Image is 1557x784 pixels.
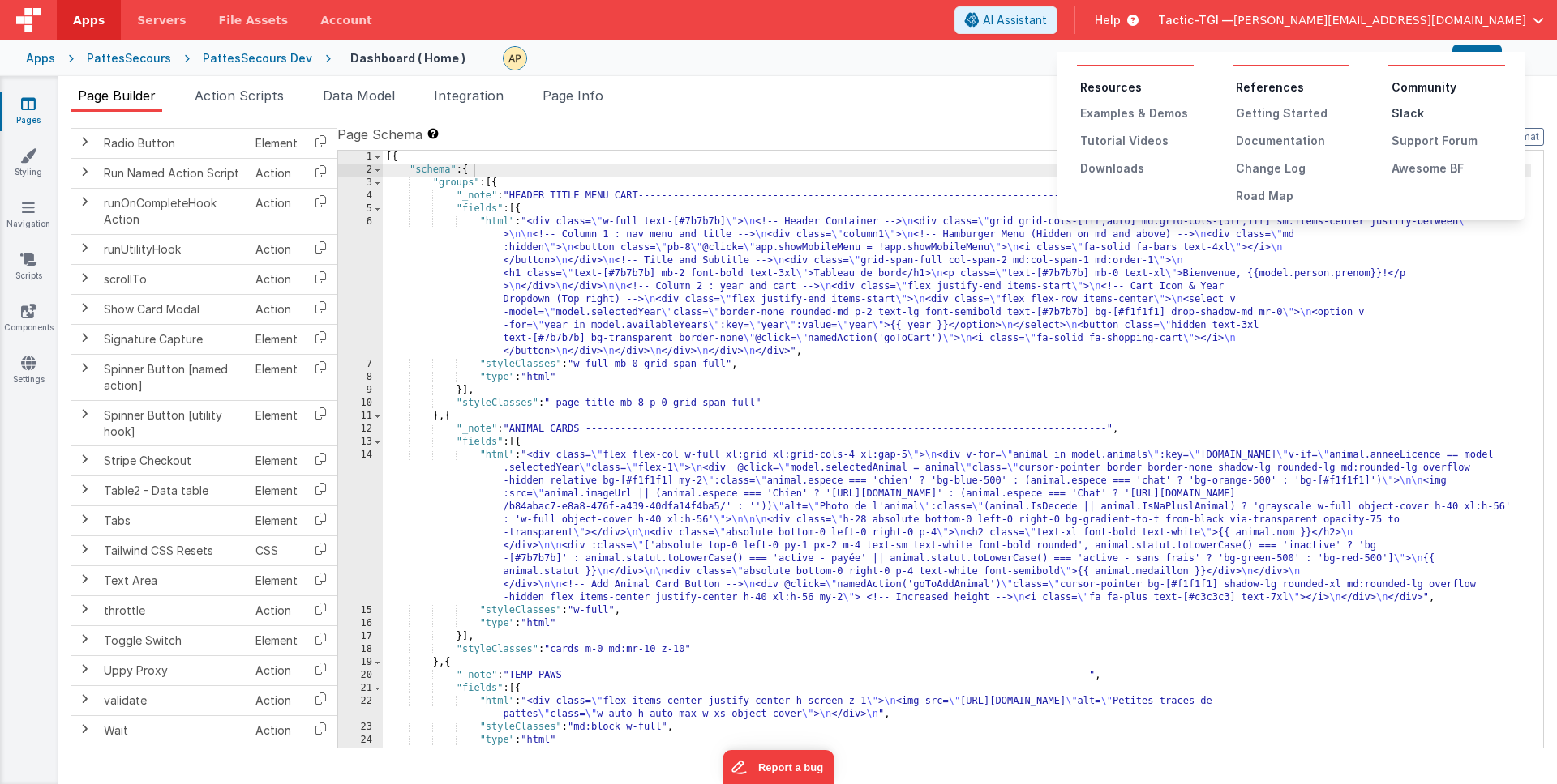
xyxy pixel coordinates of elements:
li: Community [1392,79,1505,96]
div: Examples & Demos [1080,105,1194,121]
div: Tutorial Videos [1080,133,1194,149]
div: Getting Started [1236,105,1349,121]
li: Resources [1080,79,1194,96]
div: Documentation [1236,133,1349,149]
div: Support Forum [1392,133,1505,149]
div: Road Map [1236,188,1349,204]
div: Change Log [1236,160,1349,177]
div: Slack [1392,105,1505,121]
li: References [1236,79,1349,96]
div: Downloads [1080,160,1194,177]
iframe: Marker.io feedback button [723,750,834,784]
div: Awesome BF [1392,160,1505,177]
